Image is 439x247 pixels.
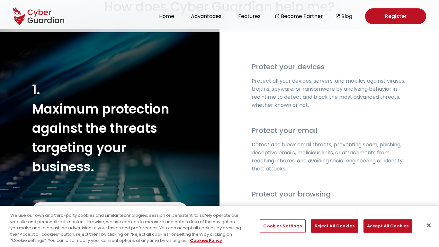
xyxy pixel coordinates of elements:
button: Home [157,12,176,21]
button: Advantages [189,12,223,21]
a: Blog [341,12,352,20]
button: Close [422,218,436,233]
button: Reject All Cookies [311,219,358,233]
button: Features [236,12,263,21]
a: Register [365,8,426,24]
h3: 1. Maximum protection against the threats targeting your business. [32,80,187,177]
a: Become Partner [281,12,323,20]
div: We use our own and third-party cookies and similar technologies, session or persistent, to safely... [10,212,241,244]
a: More information about your privacy, opens in a new tab [190,237,222,243]
h4: Protect your browsing [252,189,407,199]
button: Cookies Settings, Opens the preference center dialog [260,219,305,233]
p: Advanced real-time web traffic analysis identifies and blocks threats like phishing pages or malw... [252,204,407,236]
h4: Protect your email [252,125,407,136]
button: I want to protect my business now [32,202,187,218]
h4: Protect your devices [252,61,407,72]
p: Detect and block email threats, preventing spam, phishing, deceptive emails, malicious links, or ... [252,141,407,173]
p: Protect all your devices, servers, and mobiles against viruses, trojans, spyware, or ransomware b... [252,77,407,109]
button: Accept All Cookies [363,219,412,233]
